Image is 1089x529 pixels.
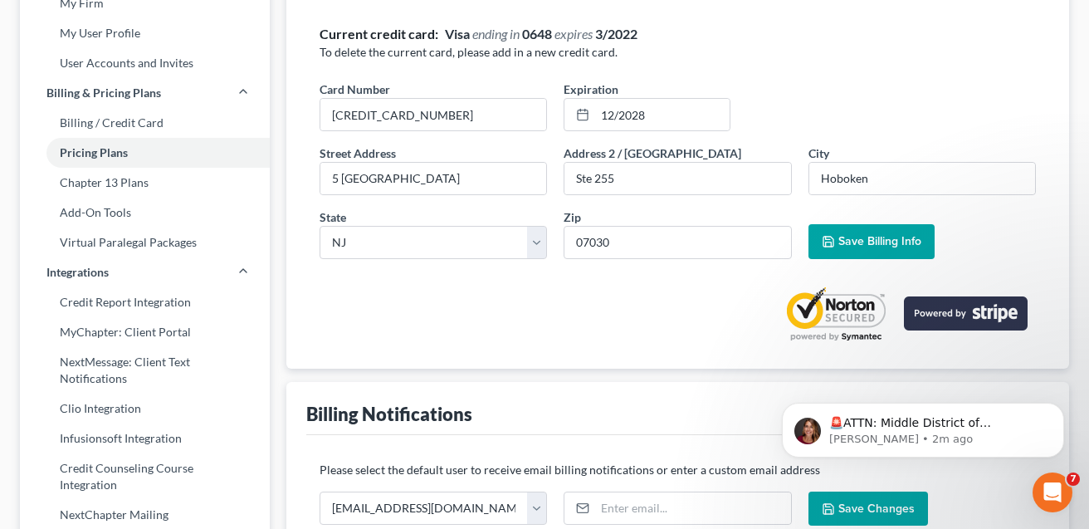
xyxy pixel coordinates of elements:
a: Credit Report Integration [20,287,270,317]
button: Save Changes [808,492,928,527]
span: Billing & Pricing Plans [46,85,161,101]
input: Enter street address [320,163,546,194]
a: Virtual Paralegal Packages [20,228,270,257]
a: Chapter 13 Plans [20,168,270,198]
a: My User Profile [20,18,270,48]
span: 7 [1067,473,1080,486]
span: Save Billing Info [838,234,921,248]
a: Billing / Credit Card [20,108,270,138]
a: Clio Integration [20,394,270,424]
span: Street Address [320,146,396,160]
input: Enter email... [595,492,790,524]
p: Please select the default user to receive email billing notifications or enter a custom email add... [320,462,1036,478]
input: XXXXX [564,226,791,259]
a: MyChapter: Client Portal [20,317,270,347]
span: Zip [564,210,581,224]
span: Card Number [320,82,390,96]
a: Billing & Pricing Plans [20,78,270,108]
a: Integrations [20,257,270,287]
input: Enter city [809,163,1035,194]
span: Save Changes [838,502,915,516]
a: Credit Counseling Course Integration [20,453,270,500]
a: Pricing Plans [20,138,270,168]
span: expires [554,26,593,42]
a: Infusionsoft Integration [20,424,270,453]
iframe: Intercom notifications message [757,368,1089,484]
a: Norton Secured privacy certification [781,286,891,342]
span: State [320,210,346,224]
img: stripe-logo-2a7f7e6ca78b8645494d24e0ce0d7884cb2b23f96b22fa3b73b5b9e177486001.png [904,296,1028,331]
strong: Visa [445,26,470,42]
span: Address 2 / [GEOGRAPHIC_DATA] [564,146,741,160]
strong: Current credit card: [320,26,438,42]
span: Expiration [564,82,618,96]
div: Billing Notifications [306,402,472,426]
span: City [808,146,829,160]
span: Integrations [46,264,109,281]
strong: 0648 [522,26,552,42]
span: ending in [472,26,520,42]
a: NextMessage: Client Text Notifications [20,347,270,394]
a: Add-On Tools [20,198,270,228]
a: User Accounts and Invites [20,48,270,78]
input: -- [564,163,790,194]
iframe: Intercom live chat [1033,473,1072,512]
input: MM/YYYY [595,99,730,130]
strong: 3/2022 [595,26,637,42]
input: ●●●● ●●●● ●●●● ●●●● [320,99,546,130]
button: Save Billing Info [808,224,935,259]
p: To delete the current card, please add in a new credit card. [320,44,1036,61]
img: Powered by Symantec [781,286,891,342]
